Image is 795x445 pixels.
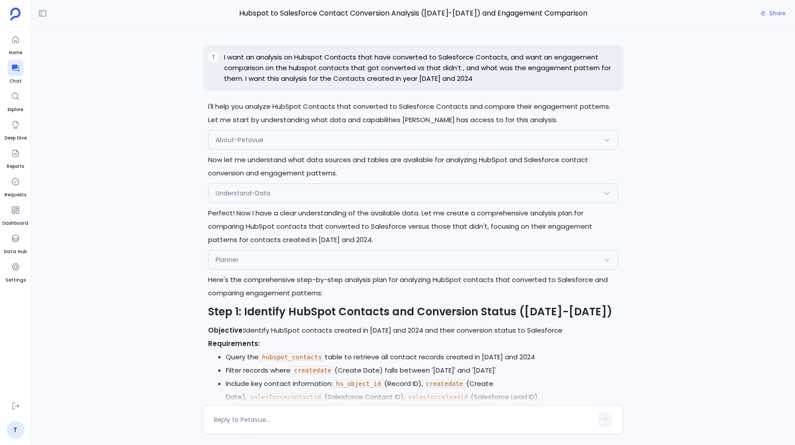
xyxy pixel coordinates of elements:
[769,10,785,17] span: Share
[4,248,27,255] span: Data Hub
[5,277,26,284] span: Settings
[226,350,618,364] li: Query the table to retrieve all contact records created in [DATE] and 2024
[2,202,28,227] a: Dashboard
[4,135,27,142] span: Deep Dive
[226,364,618,377] li: Filter records where (Create Date) falls between '[DATE]' and '[DATE]'
[7,163,24,170] span: Reports
[5,259,26,284] a: Settings
[8,106,24,113] span: Explore
[7,145,24,170] a: Reports
[208,324,618,337] p: Identify HubSpot contacts created in [DATE] and 2024 and their conversion status to Salesforce
[423,380,466,388] code: createdate
[4,230,27,255] a: Data Hub
[208,326,244,335] strong: Objective:
[216,255,239,264] span: Planner
[10,8,21,21] img: petavue logo
[8,49,24,56] span: Home
[7,421,24,439] a: T
[208,207,618,246] p: Perfect! Now I have a clear understanding of the available data. Let me create a comprehensive an...
[4,117,27,142] a: Deep Dive
[291,366,334,374] code: createdate
[8,32,24,56] a: Home
[208,273,618,300] p: Here's the comprehensive step-by-step analysis plan for analyzing HubSpot contacts that converted...
[224,52,618,84] p: I want an analysis on Hubspot Contacts that have converted to Salesforce Contacts, and want an en...
[259,353,325,361] code: hubspot_contacts
[755,7,791,20] button: Share
[208,304,612,319] strong: Step 1: Identify HubSpot Contacts and Conversion Status ([DATE]-[DATE])
[4,174,26,199] a: Requests
[226,377,618,404] li: Include key contact information: (Record ID), (Create Date), (Salesforce Contact ID), (Salesforce...
[2,220,28,227] span: Dashboard
[8,88,24,113] a: Explore
[208,100,618,127] p: I'll help you analyze HubSpot Contacts that converted to Salesforce Contacts and compare their en...
[203,8,623,19] span: Hubspot to Salesforce Contact Conversion Analysis ([DATE]-[DATE]) and Engagement Comparison
[4,191,26,199] span: Requests
[208,153,618,180] p: Now let me understand what data sources and tables are available for analyzing HubSpot and Salesf...
[208,339,260,348] strong: Requirements:
[8,60,24,85] a: Chat
[212,54,215,61] span: T
[216,189,270,198] span: Understand-Data
[333,380,384,388] code: hs_object_id
[8,78,24,85] span: Chat
[216,135,264,144] span: About-Petavue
